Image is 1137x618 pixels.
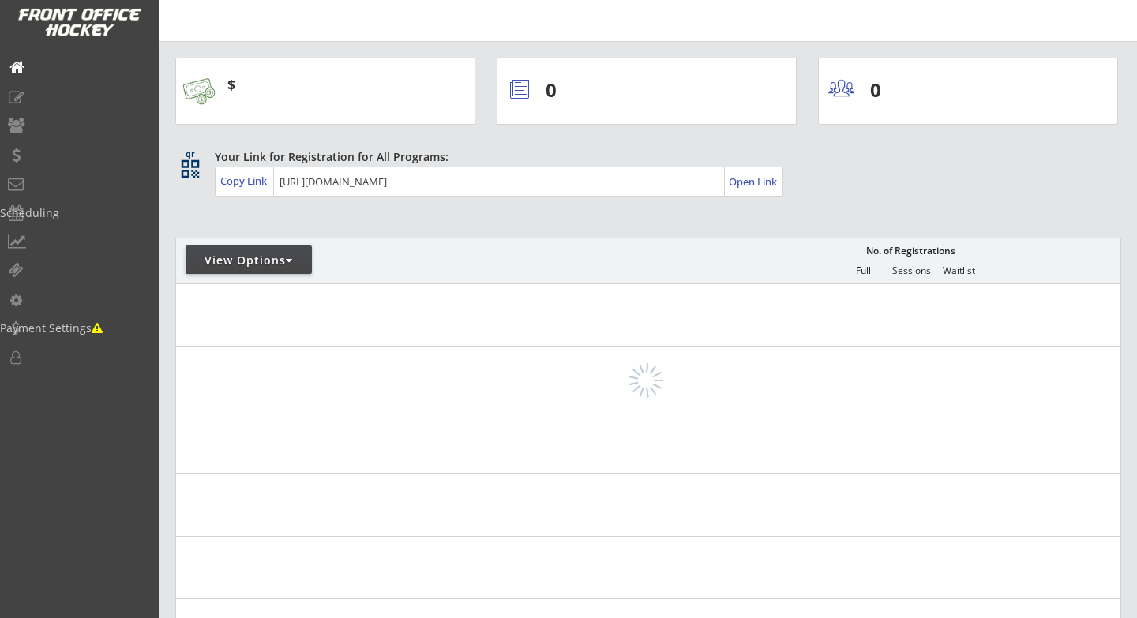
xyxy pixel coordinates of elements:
div: No. of Registrations [861,245,959,257]
div: 0 [546,77,745,103]
button: qr_code [178,157,202,181]
div: Full [839,265,887,276]
div: Open Link [729,175,779,189]
div: Copy Link [220,174,270,188]
div: Your Link for Registration for All Programs: [215,149,1072,165]
div: Sessions [887,265,935,276]
a: Open Link [729,170,779,193]
div: 0 [870,77,967,103]
sup: $ [227,75,235,94]
div: qr [180,149,199,159]
div: View Options [186,253,312,268]
div: Waitlist [935,265,982,276]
